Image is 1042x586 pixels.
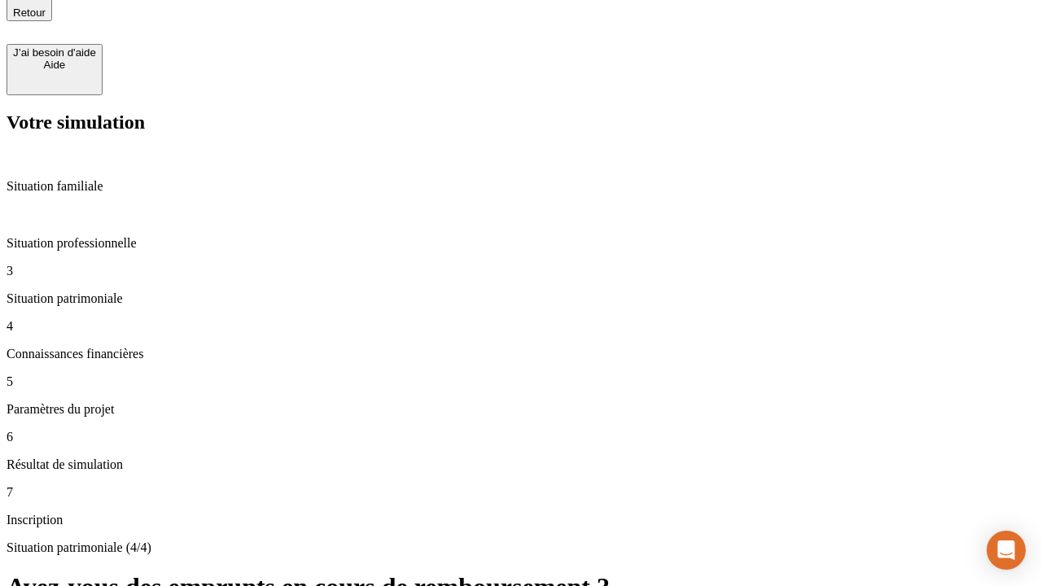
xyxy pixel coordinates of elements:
p: 5 [7,374,1035,389]
span: Retour [13,7,46,19]
p: Situation patrimoniale (4/4) [7,540,1035,555]
p: Situation familiale [7,179,1035,194]
p: Connaissances financières [7,347,1035,361]
p: Inscription [7,513,1035,527]
p: 6 [7,430,1035,444]
div: J’ai besoin d'aide [13,46,96,59]
p: 4 [7,319,1035,334]
p: Situation patrimoniale [7,291,1035,306]
button: J’ai besoin d'aideAide [7,44,103,95]
div: Aide [13,59,96,71]
div: Open Intercom Messenger [987,531,1026,570]
h2: Votre simulation [7,112,1035,133]
p: Situation professionnelle [7,236,1035,251]
p: 7 [7,485,1035,500]
p: Résultat de simulation [7,457,1035,472]
p: Paramètres du projet [7,402,1035,417]
p: 3 [7,264,1035,278]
